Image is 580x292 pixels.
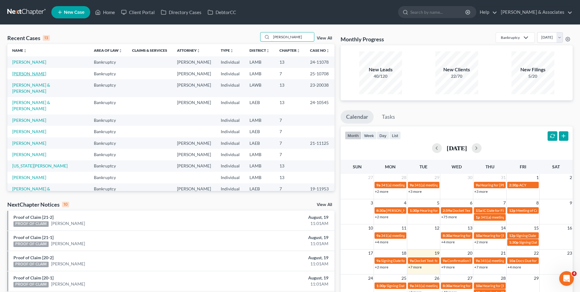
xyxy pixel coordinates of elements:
a: [PERSON_NAME] [51,281,85,287]
a: +2 more [375,265,388,269]
div: August, 19 [227,214,328,220]
span: 10a [509,258,515,263]
td: 24-11078 [305,56,334,68]
td: 25-10708 [305,68,334,79]
button: list [389,131,401,140]
i: unfold_more [23,49,27,53]
td: 7 [275,149,305,160]
i: unfold_more [119,49,122,53]
td: 7 [275,114,305,126]
span: 13 [467,224,473,232]
span: 18 [401,249,407,257]
a: Proof of Claim [21-2] [13,215,54,220]
span: 4 [403,199,407,207]
span: 12p [509,233,515,238]
td: LAMB [245,160,275,172]
span: New Case [64,10,84,15]
a: [PERSON_NAME] [12,152,46,157]
td: Individual [216,126,245,137]
a: Calendar [341,110,374,124]
span: ACY [519,183,526,187]
a: Area of Lawunfold_more [94,48,122,53]
div: 11:01AM [227,220,328,226]
span: IC Date for Fields, Wanketa [482,208,526,213]
span: 14 [500,224,506,232]
span: 11a [476,208,482,213]
td: [PERSON_NAME] [172,160,216,172]
div: 10 [62,202,69,207]
td: LAMB [245,149,275,160]
span: 21 [500,249,506,257]
div: 11:01AM [227,281,328,287]
span: 31 [500,174,506,181]
span: 1p [476,215,480,219]
span: [PERSON_NAME] - Trial [386,208,424,213]
td: [PERSON_NAME] [172,97,216,114]
td: Individual [216,114,245,126]
input: Search by name... [271,32,314,41]
span: 1 [536,174,539,181]
span: 5 [436,199,440,207]
span: Signing Date for [PERSON_NAME] [516,233,571,238]
span: 8:30a [443,283,452,288]
td: 7 [275,183,305,201]
div: PROOF OF CLAIM [13,241,49,247]
td: LAMB [245,172,275,183]
span: Docket Text: for [PERSON_NAME] [414,258,469,263]
span: 9a [476,258,480,263]
span: Confirmation hearing for Dually [PERSON_NAME] & [PERSON_NAME] [447,258,560,263]
span: 1:30p [410,208,419,213]
span: 27 [368,174,374,181]
h3: Monthly Progress [341,36,384,43]
td: Individual [216,56,245,68]
span: 4 [572,271,577,276]
a: Chapterunfold_more [279,48,300,53]
td: 23-20038 [305,79,334,97]
td: LAMB [245,114,275,126]
span: Thu [486,164,494,169]
a: Case Nounfold_more [310,48,330,53]
td: Bankruptcy [89,79,127,97]
span: 19 [434,249,440,257]
td: Bankruptcy [89,172,127,183]
div: New Filings [512,66,554,73]
div: August, 19 [227,255,328,261]
td: Bankruptcy [89,137,127,149]
td: [PERSON_NAME] [172,79,216,97]
span: Hearing for [PERSON_NAME] [482,283,530,288]
span: Hearing for [PERSON_NAME] & [PERSON_NAME] [420,208,500,213]
div: New Clients [435,66,478,73]
iframe: Intercom live chat [559,271,574,286]
td: [PERSON_NAME] [172,68,216,79]
div: PROOF OF CLAIM [13,221,49,227]
a: View All [317,36,332,40]
td: LAWB [245,79,275,97]
a: [PERSON_NAME] [12,71,46,76]
span: 17 [368,249,374,257]
div: 11:01AM [227,241,328,247]
a: +2 more [375,215,388,219]
span: 341(a) meeting for [PERSON_NAME] [381,233,440,238]
a: [PERSON_NAME] [12,129,46,134]
div: 22/70 [435,73,478,79]
td: LAMB [245,56,275,68]
span: 10 [368,224,374,232]
a: +4 more [441,240,455,244]
div: PROOF OF CLAIM [13,262,49,267]
span: Sun [353,164,362,169]
a: [PERSON_NAME] [12,59,46,65]
span: Docket Text: for [PERSON_NAME] & [PERSON_NAME] [453,208,540,213]
a: Proof of Claim [20-1] [13,275,54,280]
a: Help [477,7,497,18]
a: Districtunfold_more [249,48,270,53]
td: 24-10545 [305,97,334,114]
td: LAEB [245,183,275,201]
td: LAEB [245,137,275,149]
span: Hearing for [PERSON_NAME] [453,283,500,288]
span: 9a [376,258,380,263]
span: Docs Due for [PERSON_NAME] [516,258,566,263]
span: 28 [500,275,506,282]
td: Individual [216,183,245,201]
td: Individual [216,149,245,160]
i: unfold_more [230,49,234,53]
